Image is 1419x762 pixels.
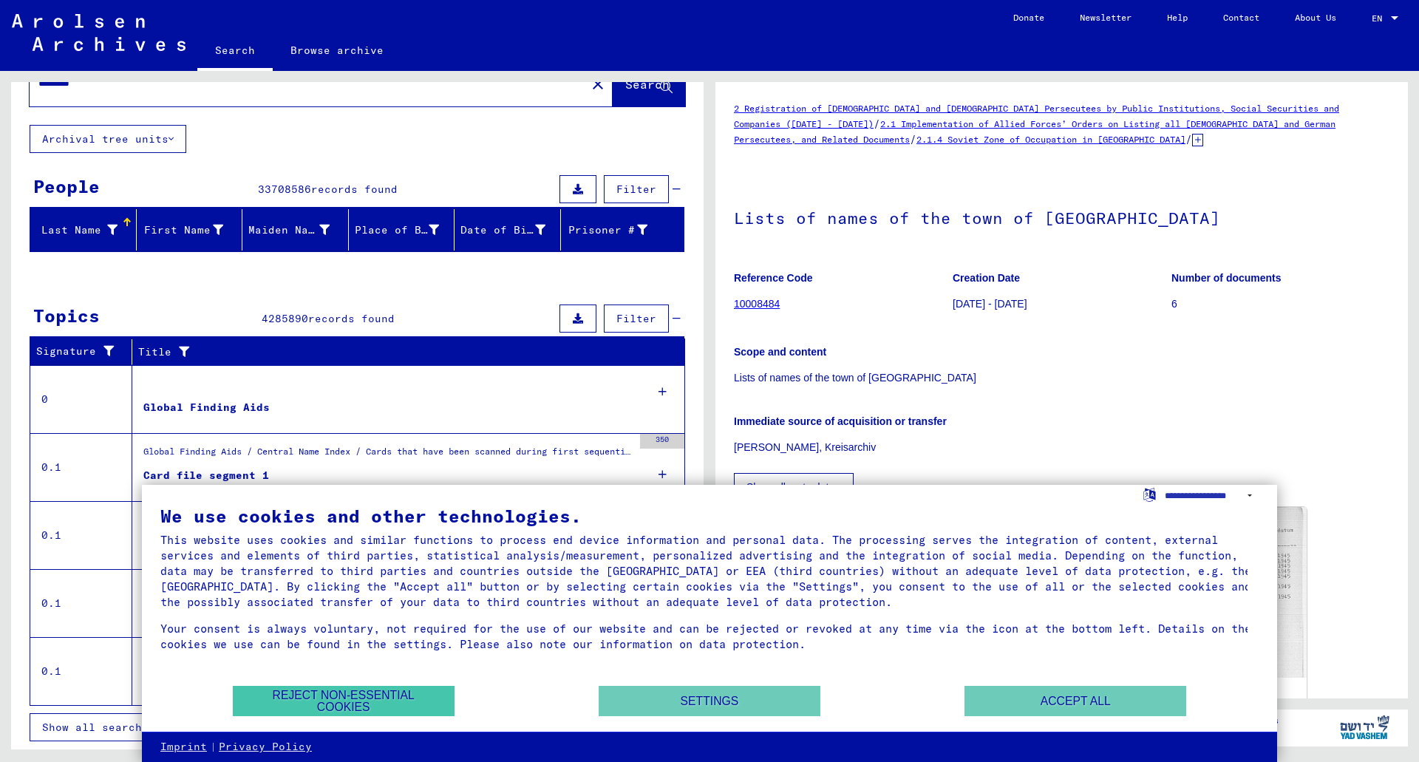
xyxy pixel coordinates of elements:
div: Place of Birth [355,218,458,242]
span: / [874,117,880,130]
div: Signature [36,340,135,364]
img: yv_logo.png [1337,709,1392,746]
mat-header-cell: Maiden Name [242,209,349,251]
a: 2.1.4 Soviet Zone of Occupation in [GEOGRAPHIC_DATA] [916,134,1185,145]
div: Maiden Name [248,222,330,238]
div: Date of Birth [460,218,564,242]
span: Filter [616,183,656,196]
div: Place of Birth [355,222,440,238]
div: 350 [640,434,684,449]
span: Search [625,77,670,92]
b: Reference Code [734,272,813,284]
a: 2 Registration of [DEMOGRAPHIC_DATA] and [DEMOGRAPHIC_DATA] Persecutees by Public Institutions, S... [734,103,1339,129]
button: Show all search results [30,713,216,741]
button: Clear [583,69,613,98]
div: Date of Birth [460,222,545,238]
b: Number of documents [1171,272,1282,284]
div: Topics [33,302,100,329]
a: 10008484 [734,298,780,310]
div: Card file segment 1 [143,468,269,483]
span: / [1185,132,1192,146]
a: Imprint [160,740,207,755]
span: records found [308,312,395,325]
a: Browse archive [273,33,401,68]
mat-header-cell: Last Name [30,209,137,251]
span: EN [1372,13,1388,24]
div: Last Name [36,218,136,242]
mat-header-cell: Place of Birth [349,209,455,251]
mat-header-cell: Prisoner # [561,209,684,251]
a: 2.1 Implementation of Allied Forces’ Orders on Listing all [DEMOGRAPHIC_DATA] and German Persecut... [734,118,1335,145]
td: 0.1 [30,433,132,501]
button: Show all meta data [734,473,854,501]
span: records found [311,183,398,196]
div: Prisoner # [567,218,667,242]
div: We use cookies and other technologies. [160,507,1259,525]
div: Title [138,344,656,360]
button: Archival tree units [30,125,186,153]
span: 33708586 [258,183,311,196]
button: Filter [604,175,669,203]
div: Title [138,340,670,364]
b: Immediate source of acquisition or transfer [734,415,947,427]
a: Search [197,33,273,71]
p: Lists of names of the town of [GEOGRAPHIC_DATA] [734,370,1389,386]
button: Filter [604,305,669,333]
span: / [910,132,916,146]
p: [PERSON_NAME], Kreisarchiv [734,440,1389,455]
p: [DATE] - [DATE] [953,296,1171,312]
mat-header-cell: Date of Birth [455,209,561,251]
td: 0 [30,365,132,433]
button: Search [613,61,685,106]
button: Accept all [964,686,1186,716]
div: Signature [36,344,120,359]
mat-icon: close [589,75,607,93]
b: Scope and content [734,346,826,358]
div: Last Name [36,222,118,238]
div: First Name [143,222,224,238]
mat-header-cell: First Name [137,209,243,251]
span: Show all search results [42,721,195,734]
span: 4285890 [262,312,308,325]
div: This website uses cookies and similar functions to process end device information and personal da... [160,532,1259,610]
div: People [33,173,100,200]
div: Global Finding Aids / Central Name Index / Cards that have been scanned during first sequential m... [143,445,633,466]
h1: Lists of names of the town of [GEOGRAPHIC_DATA] [734,184,1389,249]
div: Global Finding Aids [143,400,270,415]
span: Filter [616,312,656,325]
td: 0.1 [30,501,132,569]
button: Reject non-essential cookies [233,686,455,716]
b: Creation Date [953,272,1020,284]
div: Prisoner # [567,222,648,238]
div: Maiden Name [248,218,348,242]
td: 0.1 [30,637,132,705]
button: Settings [599,686,820,716]
div: First Name [143,218,242,242]
p: 6 [1171,296,1389,312]
img: Arolsen_neg.svg [12,14,186,51]
a: Privacy Policy [219,740,312,755]
td: 0.1 [30,569,132,637]
div: Your consent is always voluntary, not required for the use of our website and can be rejected or ... [160,621,1259,652]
